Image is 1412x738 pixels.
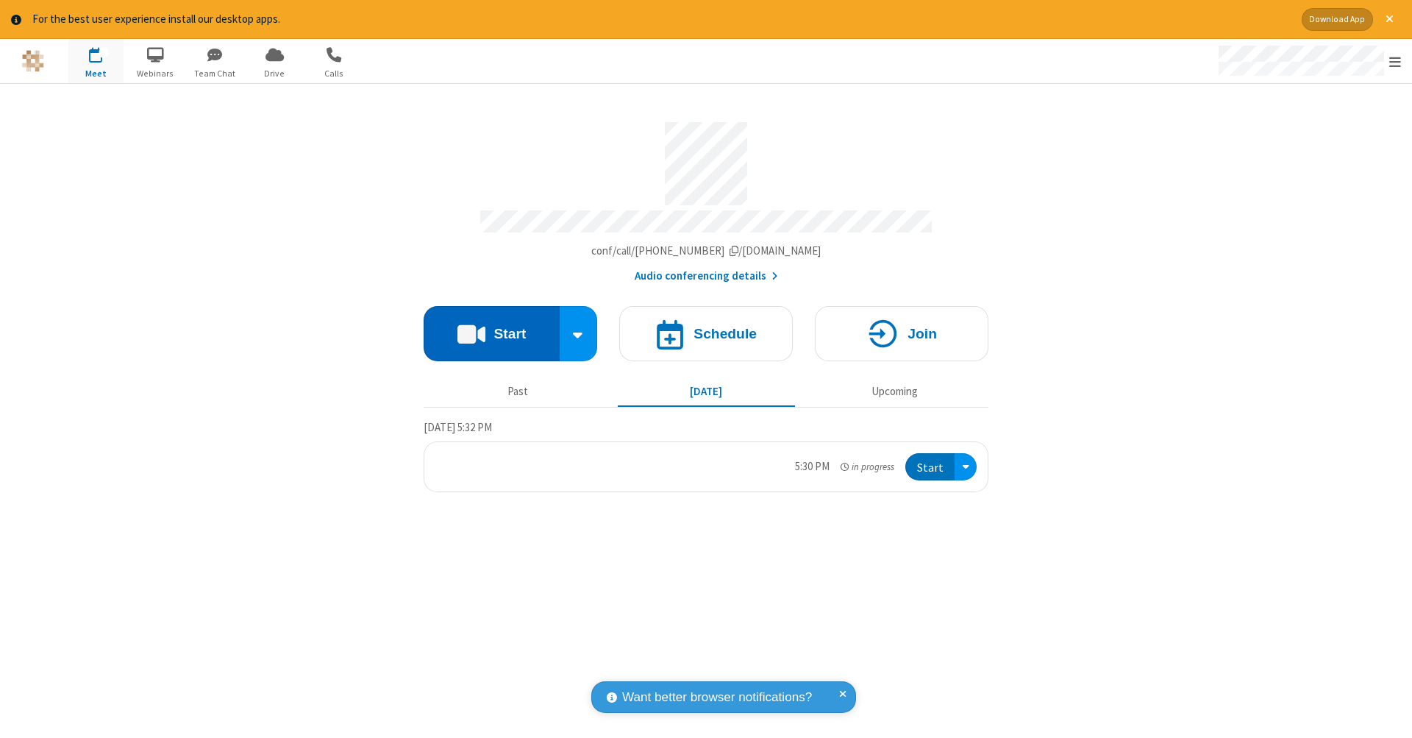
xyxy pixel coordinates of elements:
section: Account details [424,111,988,284]
div: For the best user experience install our desktop apps. [32,11,1291,28]
em: in progress [841,460,894,474]
span: Webinars [128,67,183,80]
button: [DATE] [618,378,795,406]
span: Want better browser notifications? [622,688,812,707]
span: Team Chat [188,67,243,80]
button: Download App [1302,8,1373,31]
button: Copy my meeting room linkCopy my meeting room link [591,243,821,260]
button: Start [905,453,955,480]
button: Schedule [619,306,793,361]
button: Logo [5,39,60,83]
section: Today's Meetings [424,419,988,492]
div: 5:30 PM [795,458,830,475]
div: 1 [99,47,109,58]
span: Drive [247,67,302,80]
h4: Join [908,327,937,341]
button: Start [424,306,560,361]
img: QA Selenium DO NOT DELETE OR CHANGE [22,50,44,72]
button: Past [429,378,607,406]
span: Meet [68,67,124,80]
button: Close alert [1378,8,1401,31]
h4: Start [493,327,526,341]
span: Calls [307,67,362,80]
h4: Schedule [693,327,757,341]
div: Open menu [1205,39,1412,83]
span: Copy my meeting room link [591,244,821,258]
div: Open menu [955,453,977,480]
div: Start conference options [560,306,598,361]
button: Join [815,306,988,361]
button: Upcoming [806,378,983,406]
span: [DATE] 5:32 PM [424,420,492,434]
button: Audio conferencing details [635,268,778,285]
